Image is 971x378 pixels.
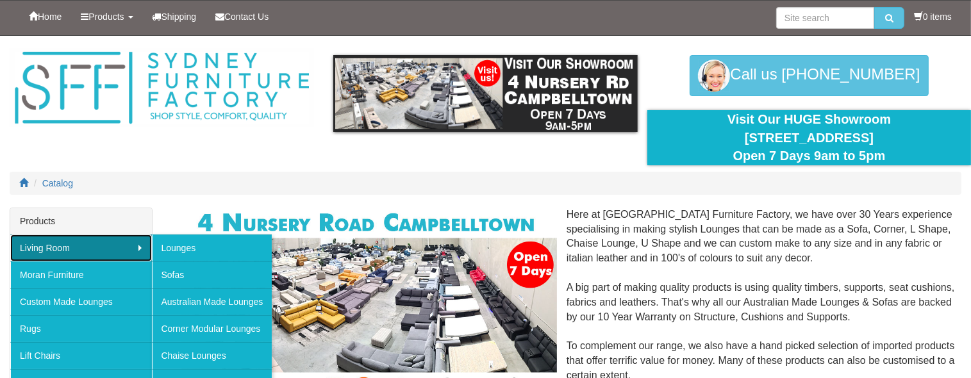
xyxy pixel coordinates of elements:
[38,12,62,22] span: Home
[914,10,952,23] li: 0 items
[333,55,638,132] img: showroom.gif
[19,1,71,33] a: Home
[10,342,152,369] a: Lift Chairs
[152,342,272,369] a: Chaise Lounges
[10,234,152,261] a: Living Room
[152,315,272,342] a: Corner Modular Lounges
[152,234,272,261] a: Lounges
[143,1,206,33] a: Shipping
[10,288,152,315] a: Custom Made Lounges
[10,261,152,288] a: Moran Furniture
[162,12,197,22] span: Shipping
[152,261,272,288] a: Sofas
[10,49,314,127] img: Sydney Furniture Factory
[88,12,124,22] span: Products
[10,208,152,234] div: Products
[657,110,961,165] div: Visit Our HUGE Showroom [STREET_ADDRESS] Open 7 Days 9am to 5pm
[224,12,269,22] span: Contact Us
[10,315,152,342] a: Rugs
[42,178,73,188] a: Catalog
[152,288,272,315] a: Australian Made Lounges
[71,1,142,33] a: Products
[206,1,278,33] a: Contact Us
[776,7,874,29] input: Site search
